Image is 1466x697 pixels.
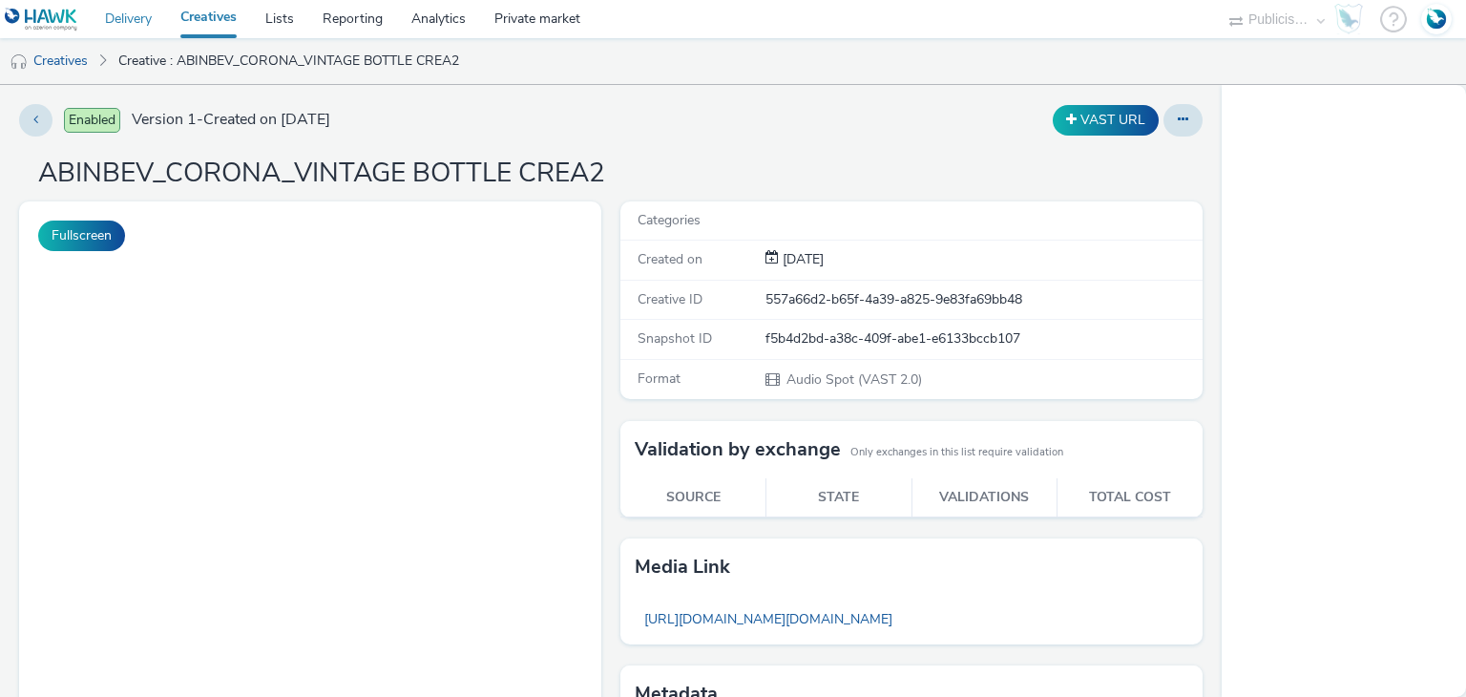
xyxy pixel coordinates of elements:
div: Duplicate the creative as a VAST URL [1048,105,1163,136]
span: Audio Spot (VAST 2.0) [785,370,922,389]
img: undefined Logo [5,8,78,32]
span: Created on [638,250,702,268]
span: Snapshot ID [638,329,712,348]
img: audio [10,53,29,72]
a: [URL][DOMAIN_NAME][DOMAIN_NAME] [635,601,902,638]
h1: ABINBEV_CORONA_VINTAGE BOTTLE CREA2 [38,156,605,192]
th: Total cost [1058,478,1204,517]
div: f5b4d2bd-a38c-409f-abe1-e6133bccb107 [765,329,1201,348]
a: Creative : ABINBEV_CORONA_VINTAGE BOTTLE CREA2 [109,38,469,84]
img: Account FR [1422,5,1451,33]
th: Source [620,478,766,517]
button: VAST URL [1053,105,1159,136]
h3: Validation by exchange [635,435,841,464]
h3: Media link [635,553,730,581]
img: Hawk Academy [1334,4,1363,34]
th: Validations [911,478,1058,517]
div: 557a66d2-b65f-4a39-a825-9e83fa69bb48 [765,290,1201,309]
a: Hawk Academy [1334,4,1371,34]
button: Fullscreen [38,221,125,251]
span: Enabled [64,108,120,133]
small: Only exchanges in this list require validation [850,445,1063,460]
span: [DATE] [779,250,824,268]
span: Categories [638,211,701,229]
th: State [766,478,912,517]
span: Creative ID [638,290,702,308]
div: Creation 27 June 2025, 15:06 [779,250,824,269]
span: Format [638,370,681,388]
span: Version 1 - Created on [DATE] [132,109,330,131]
